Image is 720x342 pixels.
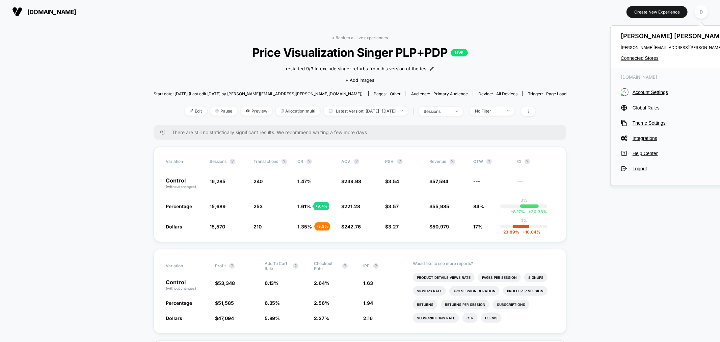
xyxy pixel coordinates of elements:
span: Dollars [166,224,182,229]
button: ? [397,159,403,164]
span: 253 [254,203,263,209]
span: 2.64 % [314,280,329,286]
span: 1.63 [364,280,373,286]
li: Product Details Views Rate [413,273,475,282]
span: Price Visualization Singer PLP+PDP [174,45,546,59]
button: ? [230,159,235,164]
span: 3.54 [389,178,399,184]
p: 0% [521,198,527,203]
span: $ [215,300,234,306]
button: ? [229,263,235,269]
span: 84% [473,203,484,209]
p: 0% [521,218,527,223]
span: 6.13 % [265,280,279,286]
span: Edit [185,106,207,116]
button: [DOMAIN_NAME] [10,6,78,17]
button: ? [486,159,492,164]
span: Dollars [166,315,182,321]
span: $ [215,280,235,286]
span: OTW [473,159,510,164]
span: 55,985 [432,203,449,209]
li: Returns [413,300,437,309]
span: 1.35 % [297,224,312,229]
div: - 8.5 % [315,222,330,230]
li: Profit Per Session [503,286,548,296]
span: Start date: [DATE] (Last edit [DATE] by [PERSON_NAME][EMAIL_ADDRESS][PERSON_NAME][DOMAIN_NAME]) [154,91,363,96]
span: other [390,91,401,96]
span: 242.76 [344,224,361,229]
li: Subscriptions [493,300,529,309]
span: Variation [166,261,203,271]
span: 53,348 [218,280,235,286]
span: + [529,209,531,214]
span: 1.61 % [297,203,311,209]
button: ? [293,263,298,269]
button: ? [342,263,348,269]
span: CR [297,159,303,164]
p: Control [166,178,203,189]
span: Preview [241,106,272,116]
img: edit [190,109,193,113]
span: Revenue [429,159,446,164]
span: Profit [215,263,226,268]
button: ? [450,159,455,164]
span: Variation [166,159,203,164]
i: S [621,88,629,96]
span: 5.89 % [265,315,280,321]
span: Percentage [166,300,192,306]
span: --- [517,179,554,189]
p: | [523,203,525,208]
span: 239.98 [344,178,361,184]
span: CI [517,159,554,164]
span: $ [429,178,448,184]
img: rebalance [281,109,284,113]
span: IPP [364,263,370,268]
span: (without changes) [166,286,196,290]
img: end [401,110,403,112]
span: 50,979 [432,224,449,229]
span: 3.27 [389,224,399,229]
button: ? [306,159,312,164]
span: Latest Version: [DATE] - [DATE] [324,106,408,116]
div: sessions [424,109,451,114]
span: (without changes) [166,185,196,189]
span: Device: [473,91,523,96]
span: 16,285 [210,178,225,184]
span: -8.17 % [511,209,525,214]
span: --- [473,178,480,184]
button: ? [525,159,530,164]
span: 6.35 % [265,300,280,306]
span: Checkout Rate [314,261,339,271]
span: [DOMAIN_NAME] [27,8,76,16]
button: ? [373,263,379,269]
div: Trigger: [528,91,566,96]
span: $ [385,224,399,229]
span: -23.89 % [501,229,519,235]
span: 47,094 [218,315,234,321]
span: Sessions [210,159,226,164]
div: D [695,5,708,19]
li: Subscriptions Rate [413,313,459,323]
span: $ [429,224,449,229]
button: Create New Experience [626,6,688,18]
span: 2.56 % [314,300,329,306]
span: 1.94 [364,300,373,306]
img: end [215,109,219,113]
span: 51,585 [218,300,234,306]
button: D [693,5,710,19]
a: < Back to all live experiences [332,35,388,40]
span: AOV [341,159,350,164]
div: No Filter [475,108,502,114]
li: Returns Per Session [441,300,489,309]
span: 221.28 [344,203,360,209]
li: Avg Session Duration [449,286,500,296]
span: Allocation: multi [276,106,320,116]
span: PSV [385,159,394,164]
div: + 9.4 % [314,202,329,210]
span: $ [341,224,361,229]
span: $ [341,178,361,184]
img: end [507,110,509,112]
button: ? [282,159,287,164]
p: Control [166,279,208,291]
span: + Add Images [346,77,375,83]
